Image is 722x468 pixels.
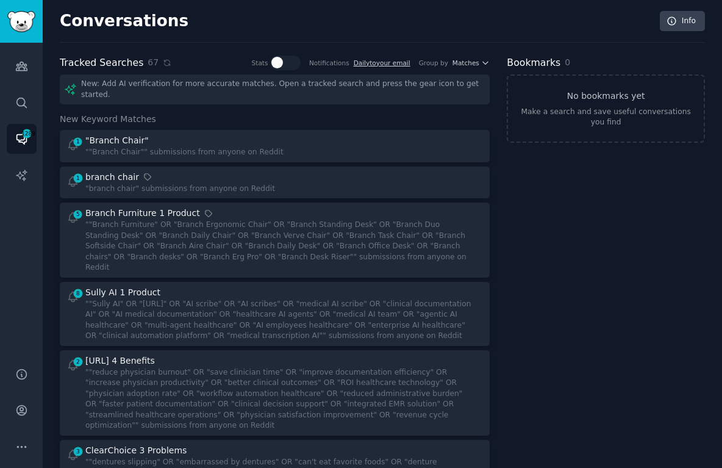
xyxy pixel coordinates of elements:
span: 3 [73,447,84,456]
a: 1branch chair"branch chair" submissions from anyone on Reddit [60,167,490,199]
div: "Branch Chair" [85,134,149,147]
div: New: Add AI verification for more accurate matches. Open a tracked search and press the gear icon... [60,74,490,104]
span: 5 [73,210,84,218]
h2: Bookmarks [507,56,560,71]
span: 1289 [21,129,32,138]
a: 5Branch Furniture 1 Product""Branch Furniture" OR "Branch Ergonomic Chair" OR "Branch Standing De... [60,203,490,278]
div: ""Branch Furniture" OR "Branch Ergonomic Chair" OR "Branch Standing Desk" OR "Branch Duo Standing... [85,220,475,273]
span: 0 [565,57,570,67]
span: New Keyword Matches [60,113,156,126]
span: 67 [148,56,159,69]
div: [URL] 4 Benefits [85,355,155,367]
a: Info [660,11,705,32]
div: ""reduce physician burnout" OR "save clinician time" OR "improve documentation efficiency" OR "in... [85,367,475,431]
div: ""Sully AI" OR "[URL]" OR "AI scribe" OR "AI scribes" OR "medical AI scribe" OR "clinical documen... [85,299,475,342]
div: branch chair [85,171,139,184]
div: Branch Furniture 1 Product [85,207,200,220]
span: 1 [73,137,84,146]
a: Dailytoyour email [354,59,410,67]
button: Matches [452,59,490,67]
div: Stats [252,59,268,67]
div: Notifications [309,59,349,67]
div: ""Branch Chair"" submissions from anyone on Reddit [85,147,284,158]
img: GummySearch logo [7,11,35,32]
a: 8Sully AI 1 Product""Sully AI" OR "[URL]" OR "AI scribe" OR "AI scribes" OR "medical AI scribe" O... [60,282,490,346]
div: Make a search and save useful conversations you find [516,107,695,128]
a: No bookmarks yetMake a search and save useful conversations you find [507,74,705,143]
a: 2[URL] 4 Benefits""reduce physician burnout" OR "save clinician time" OR "improve documentation e... [60,350,490,436]
a: 1289 [7,124,37,154]
a: 1"Branch Chair"""Branch Chair"" submissions from anyone on Reddit [60,130,490,162]
div: ClearChoice 3 Problems [85,444,187,457]
span: 2 [73,358,84,366]
span: 8 [73,289,84,298]
div: "branch chair" submissions from anyone on Reddit [85,184,275,195]
span: 1 [73,174,84,182]
div: Group by [419,59,448,67]
div: Sully AI 1 Product [85,286,160,299]
h3: No bookmarks yet [567,90,645,103]
h2: Tracked Searches [60,56,143,71]
h2: Conversations [60,12,188,31]
span: Matches [452,59,479,67]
